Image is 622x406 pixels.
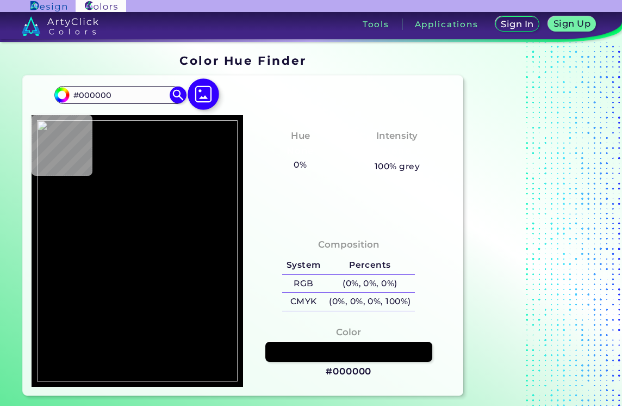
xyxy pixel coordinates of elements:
h5: Sign Up [553,19,590,28]
iframe: Advertisement [468,50,604,400]
h5: (0%, 0%, 0%, 100%) [325,293,415,311]
img: ArtyClick Design logo [30,1,67,11]
h4: Hue [291,128,310,144]
h3: None [379,145,415,158]
h5: Sign In [501,20,534,29]
img: 332e9db3-4ab4-4d9b-a96d-999ca79b8fbb [37,120,238,382]
input: type color.. [70,88,171,102]
img: icon search [170,87,186,103]
h3: Tools [363,20,389,28]
h5: CMYK [282,293,325,311]
img: logo_artyclick_colors_white.svg [22,16,98,36]
a: Sign In [495,16,540,32]
h3: #000000 [326,365,371,378]
h1: Color Hue Finder [179,52,306,69]
h5: System [282,256,325,274]
h5: 100% grey [375,159,420,174]
h4: Composition [318,237,380,253]
img: icon picture [188,78,219,110]
h3: None [282,145,319,158]
h5: (0%, 0%, 0%) [325,275,415,293]
h5: 0% [289,158,310,172]
h4: Color [336,324,361,340]
h5: Percents [325,256,415,274]
h5: RGB [282,275,325,293]
a: Sign Up [548,16,596,32]
h4: Intensity [376,128,418,144]
h3: Applications [415,20,478,28]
